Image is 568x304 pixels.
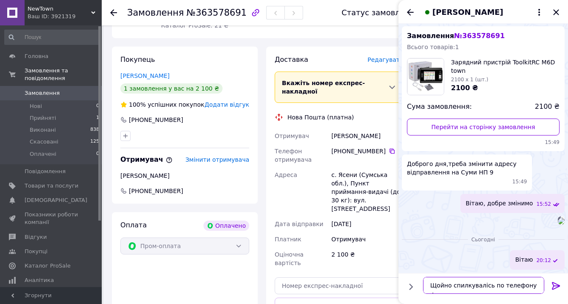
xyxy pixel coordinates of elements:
button: Назад [405,7,415,17]
span: Прийняті [30,114,56,122]
span: Доставка [275,55,308,64]
span: Оплачені [30,150,56,158]
span: 100% [129,101,146,108]
span: Замовлення [25,89,60,97]
span: Замовлення [127,8,184,18]
span: Отримувач [275,133,309,139]
button: [PERSON_NAME] [422,7,544,18]
div: с. Ясени (Сумська обл.), Пункт приймання-видачі (до 30 кг): вул. [STREET_ADDRESS] [330,167,405,216]
span: Замовлення [407,32,505,40]
span: Скасовані [30,138,58,146]
span: Вітаю, добре змінимо [465,199,533,208]
span: Додати відгук [205,101,249,108]
a: [PERSON_NAME] [120,72,170,79]
span: [DEMOGRAPHIC_DATA] [25,196,87,204]
span: 15:49 25.09.2025 [407,139,560,146]
span: [PHONE_NUMBER] [128,187,184,195]
a: Перейти на сторінку замовлення [407,119,560,135]
span: 2100 x 1 (шт.) [451,77,488,83]
span: 1 [96,114,99,122]
span: Виконані [30,126,56,134]
span: Адреса [275,171,297,178]
div: 1 замовлення у вас на 2 100 ₴ [120,83,223,94]
span: Змінити отримувача [185,156,249,163]
div: успішних покупок [120,100,204,109]
div: 2 100 ₴ [330,247,405,271]
span: Дата відправки [275,221,323,227]
span: Зарядний пристрій ToolkitRC M6D town [451,58,560,75]
img: 6468763084_w160_h160_zaryadnij-pristrij-toolkitrc.jpg [407,58,444,95]
span: Замовлення та повідомлення [25,67,102,82]
span: Повідомлення [25,168,66,175]
span: 838 [90,126,99,134]
span: 0 [96,150,99,158]
span: Отримувач [120,155,173,163]
span: Показники роботи компанії [25,211,78,226]
span: Всього товарів: 1 [407,44,459,50]
span: 2100 ₴ [535,102,560,112]
span: Телефон отримувача [275,148,312,163]
span: Покупець [120,55,155,64]
span: Сьогодні [468,236,498,243]
div: [PERSON_NAME] [330,128,405,144]
textarea: Щойно спилкувалісь по телефону ґ [423,277,544,294]
span: Вкажіть номер експрес-накладної [282,80,365,95]
span: №363578691 [187,8,247,18]
div: Оплачено [203,221,249,231]
div: Статус замовлення [342,8,420,17]
span: Товари та послуги [25,182,78,190]
span: Покупці [25,248,47,255]
div: [PHONE_NUMBER] [331,147,404,155]
span: 20:12 12.10.2025 [536,257,551,264]
span: Відгуки [25,233,47,241]
span: 15:49 25.09.2025 [512,178,527,185]
div: Повернутися назад [110,8,117,17]
span: NewTown [28,5,91,13]
span: 2100 ₴ [451,84,478,92]
span: Головна [25,53,48,60]
img: 25cf6263-5206-4aa8-a8bc-e19894cec8ec_w500_h500 [558,218,565,224]
div: Ваш ID: 3921319 [28,13,102,20]
span: Вітаю [515,255,533,264]
span: Сума замовлення: [407,102,472,112]
span: 125 [90,138,99,146]
span: Доброго дня,треба змінити адресу відправлення на Суми НП 9 [407,160,527,177]
span: № 363578691 [454,32,504,40]
div: Отримувач [330,232,405,247]
div: Нова Пошта (платна) [285,113,356,122]
span: 0 [96,102,99,110]
span: Платник [275,236,301,243]
div: [PHONE_NUMBER] [128,116,184,124]
span: Оціночна вартість [275,251,303,266]
span: Редагувати [368,56,404,63]
span: Нові [30,102,42,110]
span: [PERSON_NAME] [432,7,503,18]
div: 12.10.2025 [402,235,565,243]
span: Аналітика [25,276,54,284]
span: Каталог ProSale: 21 ₴ [161,22,228,29]
div: [DATE] [330,216,405,232]
input: Пошук [4,30,100,45]
input: Номер експрес-накладної [275,277,404,294]
button: Закрити [551,7,561,17]
div: [PERSON_NAME] [120,171,249,180]
button: Показати кнопки [405,281,416,292]
span: Каталог ProSale [25,262,70,270]
span: Оплата [120,221,147,229]
span: 15:52 25.09.2025 [536,201,551,208]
